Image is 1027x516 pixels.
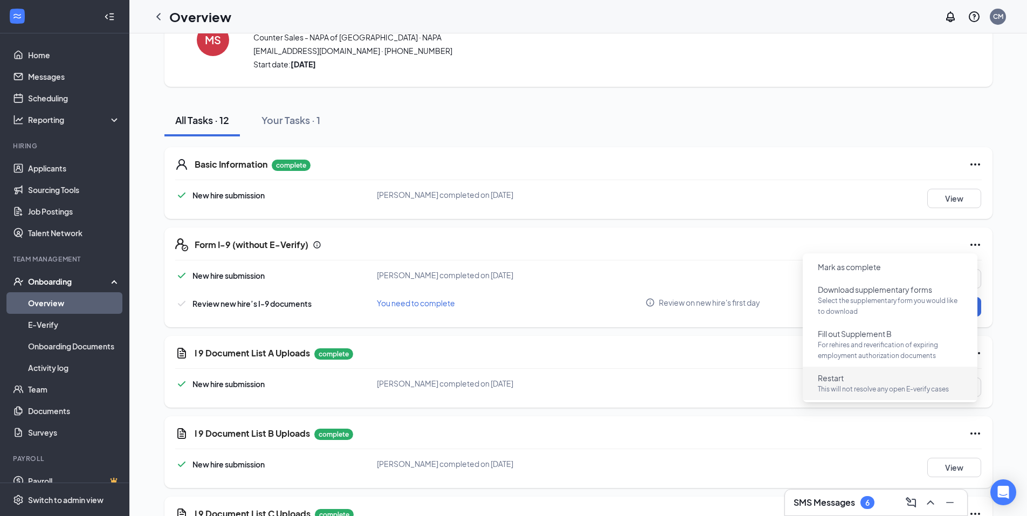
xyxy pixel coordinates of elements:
button: Minimize [941,494,959,511]
button: ChevronUp [922,494,939,511]
svg: Collapse [104,11,115,22]
div: Your Tasks · 1 [261,113,320,127]
span: [EMAIL_ADDRESS][DOMAIN_NAME] · [PHONE_NUMBER] [253,45,852,56]
svg: Analysis [13,114,24,125]
span: Start date: [253,59,852,70]
a: Scheduling [28,87,120,109]
h5: I 9 Document List A Uploads [195,347,310,359]
div: Open Intercom Messenger [990,479,1016,505]
div: Onboarding [28,276,111,287]
div: CM [993,12,1003,21]
h5: Basic Information [195,159,267,170]
svg: Ellipses [969,158,982,171]
span: Download supplementary forms [818,284,932,295]
svg: Checkmark [175,189,188,202]
span: New hire submission [192,271,265,280]
h3: SMS Messages [794,497,855,508]
button: Fill out Supplement BFor rehires and reverification of expiring employment authorization documents [809,325,971,364]
svg: WorkstreamLogo [12,11,23,22]
svg: Checkmark [175,269,188,282]
span: Review on new hire's first day [659,297,760,308]
a: Documents [28,400,120,422]
button: View [927,458,981,477]
span: [PERSON_NAME] completed on [DATE] [377,270,513,280]
svg: ChevronLeft [152,10,165,23]
a: Team [28,379,120,400]
a: Talent Network [28,222,120,244]
a: Job Postings [28,201,120,222]
a: Messages [28,66,120,87]
svg: CustomFormIcon [175,427,188,440]
svg: Ellipses [969,238,982,251]
a: Activity log [28,357,120,379]
span: New hire submission [192,190,265,200]
span: Restart [818,373,844,383]
a: Overview [28,292,120,314]
button: Mark as complete [809,258,890,276]
svg: QuestionInfo [968,10,981,23]
p: complete [314,348,353,360]
div: Reporting [28,114,121,125]
a: Sourcing Tools [28,179,120,201]
span: New hire submission [192,459,265,469]
a: Applicants [28,157,120,179]
svg: Notifications [944,10,957,23]
svg: ComposeMessage [905,496,918,509]
h5: Form I-9 (without E-Verify) [195,239,308,251]
svg: Info [313,240,321,249]
svg: Info [645,298,655,307]
svg: Minimize [943,496,956,509]
svg: FormI9EVerifyIcon [175,238,188,251]
a: Home [28,44,120,66]
svg: Checkmark [175,458,188,471]
div: 6 [865,498,870,507]
span: You need to complete [377,298,455,308]
span: [PERSON_NAME] completed on [DATE] [377,379,513,388]
strong: [DATE] [291,59,316,69]
div: Hiring [13,141,118,150]
div: Payroll [13,454,118,463]
a: Surveys [28,422,120,443]
span: Counter Sales - NAPA of [GEOGRAPHIC_DATA] · NAPA [253,32,852,43]
span: Review new hire’s I-9 documents [192,299,312,308]
svg: Checkmark [175,377,188,390]
p: complete [314,429,353,440]
button: Download supplementary formsSelect the supplementary form you would like to download [809,281,971,320]
span: [PERSON_NAME] completed on [DATE] [377,459,513,469]
p: complete [272,160,311,171]
h5: I 9 Document List B Uploads [195,428,310,439]
a: PayrollCrown [28,470,120,492]
button: View [927,189,981,208]
span: Fill out Supplement B [818,328,892,339]
h1: Overview [169,8,231,26]
span: [PERSON_NAME] completed on [DATE] [377,190,513,199]
svg: Ellipses [969,427,982,440]
div: All Tasks · 12 [175,113,229,127]
span: For rehires and reverification of expiring employment authorization documents [818,340,962,361]
svg: CustomFormIcon [175,347,188,360]
svg: UserCheck [13,276,24,287]
button: ComposeMessage [902,494,920,511]
svg: Settings [13,494,24,505]
h4: MS [205,36,221,44]
button: MS [186,10,240,70]
p: This will not resolve any open E-verify cases [818,384,962,395]
svg: Checkmark [175,297,188,310]
button: RestartThis will not resolve any open E-verify cases [809,369,971,397]
span: New hire submission [192,379,265,389]
svg: ChevronUp [924,496,937,509]
span: Mark as complete [818,262,881,272]
div: Switch to admin view [28,494,104,505]
svg: User [175,158,188,171]
p: Select the supplementary form you would like to download [818,295,962,317]
a: Onboarding Documents [28,335,120,357]
a: E-Verify [28,314,120,335]
div: Team Management [13,254,118,264]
